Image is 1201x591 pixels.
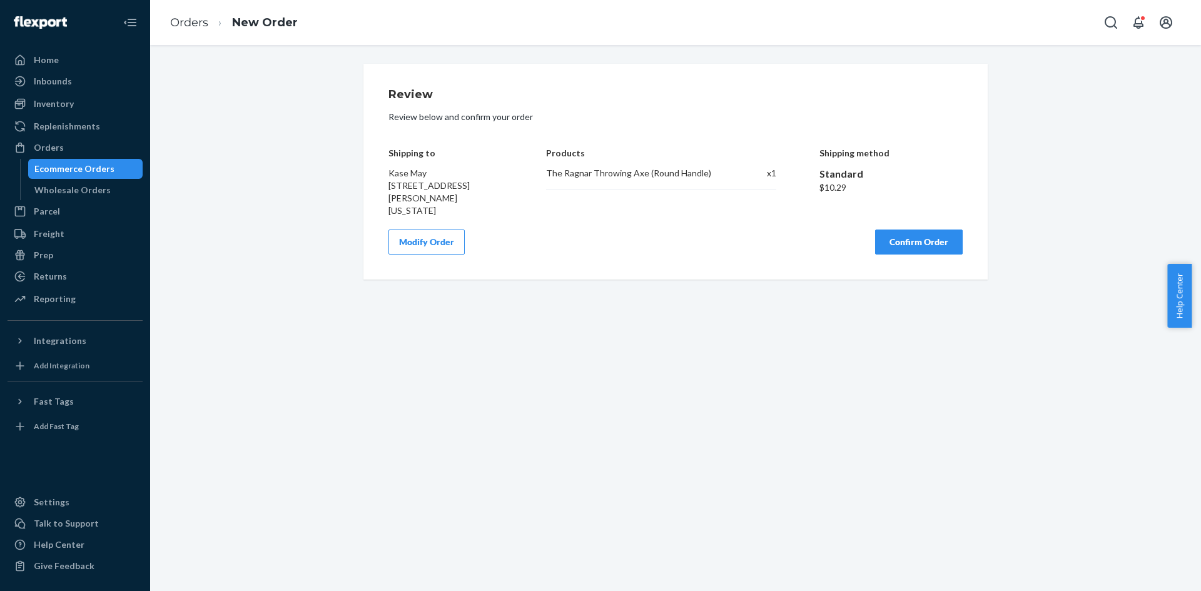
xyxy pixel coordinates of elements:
a: Home [8,50,143,70]
div: The Ragnar Throwing Axe (Round Handle) [546,167,727,179]
a: Settings [8,492,143,512]
div: Give Feedback [34,560,94,572]
div: Ecommerce Orders [34,163,114,175]
div: x 1 [740,167,776,179]
ol: breadcrumbs [160,4,308,41]
a: Ecommerce Orders [28,159,143,179]
a: Replenishments [8,116,143,136]
div: Settings [34,496,69,508]
button: Open Search Box [1098,10,1123,35]
h4: Shipping to [388,148,504,158]
a: Add Integration [8,356,143,376]
div: Add Integration [34,360,89,371]
button: Give Feedback [8,556,143,576]
div: Add Fast Tag [34,421,79,432]
h4: Products [546,148,776,158]
a: Orders [170,16,208,29]
a: New Order [232,16,298,29]
div: Home [34,54,59,66]
button: Integrations [8,331,143,351]
div: Orders [34,141,64,154]
button: Fast Tags [8,391,143,412]
div: Prep [34,249,53,261]
a: Reporting [8,289,143,309]
div: Inbounds [34,75,72,88]
h4: Shipping method [819,148,963,158]
div: Talk to Support [34,517,99,530]
a: Returns [8,266,143,286]
div: Replenishments [34,120,100,133]
div: Wholesale Orders [34,184,111,196]
div: Fast Tags [34,395,74,408]
a: Help Center [8,535,143,555]
a: Inventory [8,94,143,114]
a: Talk to Support [8,513,143,533]
a: Freight [8,224,143,244]
a: Add Fast Tag [8,417,143,437]
div: Parcel [34,205,60,218]
button: Modify Order [388,230,465,255]
div: Freight [34,228,64,240]
div: Standard [819,167,963,181]
a: Parcel [8,201,143,221]
button: Open notifications [1126,10,1151,35]
div: Help Center [34,538,84,551]
img: Flexport logo [14,16,67,29]
a: Orders [8,138,143,158]
a: Inbounds [8,71,143,91]
div: $10.29 [819,181,963,194]
button: Open account menu [1153,10,1178,35]
button: Confirm Order [875,230,963,255]
div: Reporting [34,293,76,305]
span: Kase May [STREET_ADDRESS][PERSON_NAME][US_STATE] [388,168,470,216]
h1: Review [388,89,963,101]
div: Returns [34,270,67,283]
div: Inventory [34,98,74,110]
a: Prep [8,245,143,265]
button: Help Center [1167,264,1192,328]
div: Integrations [34,335,86,347]
p: Review below and confirm your order [388,111,963,123]
a: Wholesale Orders [28,180,143,200]
button: Close Navigation [118,10,143,35]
